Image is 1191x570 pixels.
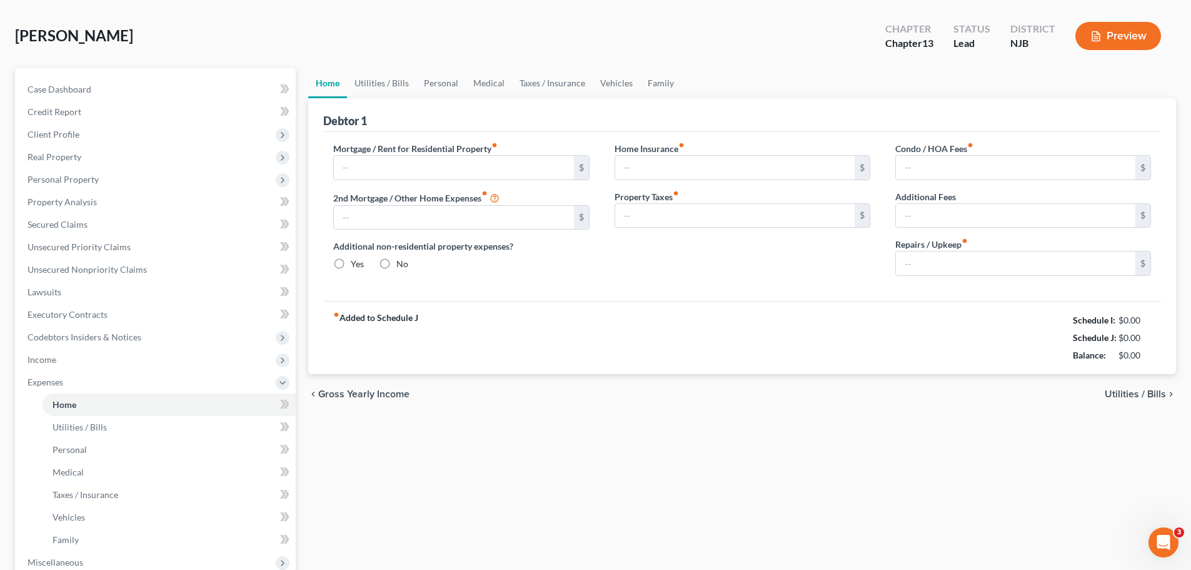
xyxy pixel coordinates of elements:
span: 13 [922,37,933,49]
span: Property Analysis [28,196,97,207]
label: No [396,258,408,270]
button: chevron_left Gross Yearly Income [308,389,410,399]
span: Family [53,534,79,545]
span: Secured Claims [28,219,88,230]
label: Additional non-residential property expenses? [333,240,589,253]
div: $ [1135,204,1150,228]
label: Mortgage / Rent for Residential Property [333,142,498,155]
i: fiber_manual_record [962,238,968,244]
span: Unsecured Nonpriority Claims [28,264,147,275]
input: -- [896,156,1135,180]
i: fiber_manual_record [333,312,339,318]
span: Utilities / Bills [53,422,107,432]
span: Executory Contracts [28,309,108,320]
div: $ [855,156,870,180]
span: Home [53,399,76,410]
strong: Schedule J: [1073,332,1117,343]
strong: Balance: [1073,350,1106,360]
div: NJB [1010,36,1055,51]
a: Unsecured Priority Claims [18,236,296,258]
a: Home [43,394,296,416]
span: Credit Report [28,106,81,117]
a: Lawsuits [18,281,296,303]
span: Client Profile [28,129,79,140]
label: Yes [351,258,364,270]
span: Personal [53,444,87,455]
i: chevron_right [1166,389,1176,399]
input: -- [896,252,1135,275]
span: Utilities / Bills [1105,389,1166,399]
div: $ [1135,252,1150,275]
button: Utilities / Bills chevron_right [1105,389,1176,399]
a: Property Analysis [18,191,296,213]
a: Family [640,68,681,98]
strong: Added to Schedule J [333,312,418,364]
i: fiber_manual_record [481,190,488,196]
label: Property Taxes [615,190,679,203]
div: Debtor 1 [323,113,367,128]
a: Medical [43,461,296,484]
div: $ [855,204,870,228]
input: -- [615,204,855,228]
div: Lead [953,36,990,51]
a: Credit Report [18,101,296,123]
i: fiber_manual_record [491,142,498,148]
span: Vehicles [53,512,85,522]
span: Unsecured Priority Claims [28,242,131,252]
a: Medical [466,68,512,98]
label: 2nd Mortgage / Other Home Expenses [333,190,500,205]
div: $0.00 [1118,314,1152,327]
div: Status [953,22,990,36]
a: Home [308,68,347,98]
span: Lawsuits [28,287,61,297]
span: [PERSON_NAME] [15,26,133,44]
div: $ [574,156,589,180]
a: Executory Contracts [18,303,296,326]
a: Utilities / Bills [347,68,416,98]
a: Personal [416,68,466,98]
a: Taxes / Insurance [43,484,296,506]
a: Secured Claims [18,213,296,236]
div: $ [574,206,589,230]
input: -- [334,206,573,230]
button: Preview [1075,22,1161,50]
span: Taxes / Insurance [53,489,118,500]
i: fiber_manual_record [673,190,679,196]
a: Taxes / Insurance [512,68,593,98]
a: Case Dashboard [18,78,296,101]
a: Family [43,529,296,551]
a: Utilities / Bills [43,416,296,439]
div: Chapter [885,22,933,36]
div: District [1010,22,1055,36]
span: Real Property [28,151,81,162]
label: Repairs / Upkeep [895,238,968,251]
i: fiber_manual_record [678,142,685,148]
a: Personal [43,439,296,461]
span: Case Dashboard [28,84,91,94]
i: fiber_manual_record [967,142,973,148]
span: Miscellaneous [28,557,83,567]
iframe: Intercom live chat [1148,527,1178,557]
a: Unsecured Nonpriority Claims [18,258,296,281]
span: Gross Yearly Income [318,389,410,399]
label: Condo / HOA Fees [895,142,973,155]
strong: Schedule I: [1073,315,1115,325]
div: $ [1135,156,1150,180]
input: -- [896,204,1135,228]
div: $0.00 [1118,332,1152,344]
label: Additional Fees [895,190,956,203]
span: Income [28,354,56,365]
span: Medical [53,467,84,477]
span: Expenses [28,377,63,387]
label: Home Insurance [615,142,685,155]
input: -- [615,156,855,180]
span: 3 [1174,527,1184,537]
i: chevron_left [308,389,318,399]
span: Codebtors Insiders & Notices [28,332,141,342]
a: Vehicles [43,506,296,529]
a: Vehicles [593,68,640,98]
div: Chapter [885,36,933,51]
div: $0.00 [1118,349,1152,362]
span: Personal Property [28,174,99,185]
input: -- [334,156,573,180]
